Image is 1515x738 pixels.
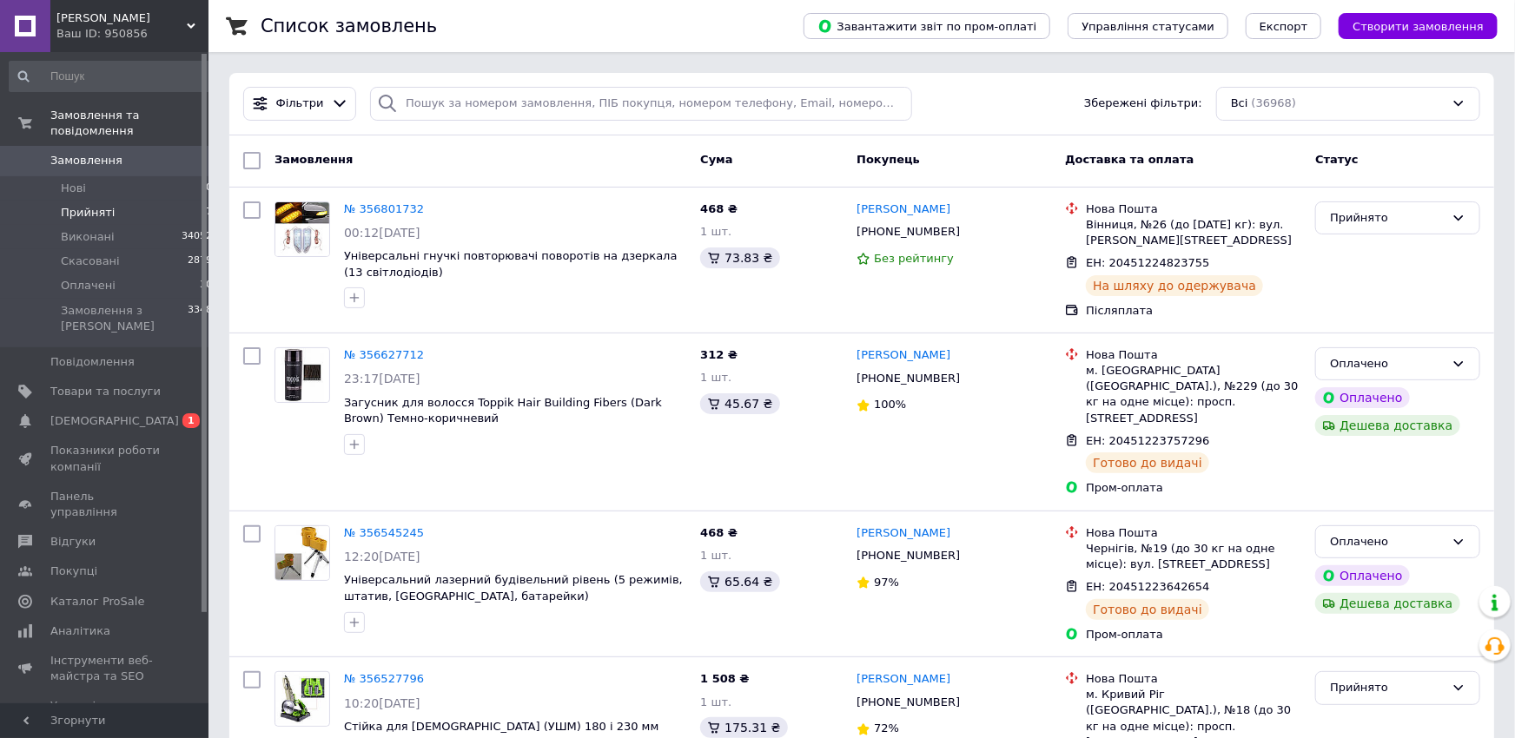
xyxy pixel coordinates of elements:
[1086,363,1301,426] div: м. [GEOGRAPHIC_DATA] ([GEOGRAPHIC_DATA].), №229 (до 30 кг на одне місце): просп. [STREET_ADDRESS]
[700,153,732,166] span: Cума
[874,576,899,589] span: 97%
[56,10,187,26] span: Максі Торг
[9,61,214,92] input: Пошук
[1353,20,1484,33] span: Створити замовлення
[700,371,731,384] span: 1 шт.
[1315,153,1359,166] span: Статус
[857,153,920,166] span: Покупець
[700,717,787,738] div: 175.31 ₴
[700,225,731,238] span: 1 шт.
[276,348,329,402] img: Фото товару
[61,303,188,334] span: Замовлення з [PERSON_NAME]
[61,229,115,245] span: Виконані
[1315,387,1409,408] div: Оплачено
[1086,303,1301,319] div: Післяплата
[700,526,738,539] span: 468 ₴
[200,278,212,293] span: 30
[344,672,424,685] a: № 356527796
[56,26,208,42] div: Ваш ID: 950856
[61,278,116,293] span: Оплачені
[700,571,779,592] div: 65.64 ₴
[1082,20,1214,33] span: Управління статусами
[857,372,960,385] span: [PHONE_NUMBER]
[1330,209,1445,227] div: Прийнято
[1086,599,1209,620] div: Готово до видачі
[857,525,950,542] a: [PERSON_NAME]
[857,201,950,218] a: [PERSON_NAME]
[61,205,115,221] span: Прийняті
[50,354,135,370] span: Повідомлення
[1086,217,1301,248] div: Вінниця, №26 (до [DATE] кг): вул. [PERSON_NAME][STREET_ADDRESS]
[857,695,960,708] span: [PHONE_NUMBER]
[344,696,420,710] span: 10:20[DATE]
[344,573,683,618] a: Універсальний лазерний будівельний рівень (5 режимів, штатив, [GEOGRAPHIC_DATA], батарейки) [GEOG...
[700,348,738,361] span: 312 ₴
[1315,565,1409,586] div: Оплачено
[344,226,420,240] span: 00:12[DATE]
[1252,96,1297,109] span: (36968)
[344,348,424,361] a: № 356627712
[1086,275,1263,296] div: На шляху до одержувача
[1086,434,1209,447] span: ЕН: 20451223757296
[857,225,960,238] span: [PHONE_NUMBER]
[50,594,144,610] span: Каталог ProSale
[1086,541,1301,572] div: Чернігів, №19 (до 30 кг на одне місце): вул. [STREET_ADDRESS]
[50,698,161,729] span: Управління сайтом
[1231,96,1248,112] span: Всі
[857,671,950,688] a: [PERSON_NAME]
[700,672,749,685] span: 1 508 ₴
[1086,525,1301,541] div: Нова Пошта
[344,396,662,425] a: Загусник для волосся Toppik Hair Building Fibers (Dark Brown) Темно-коричневий
[1330,355,1445,373] div: Оплачено
[700,695,731,708] span: 1 шт.
[700,549,731,562] span: 1 шт.
[1086,480,1301,496] div: Пром-оплата
[344,202,424,215] a: № 356801732
[275,671,330,727] a: Фото товару
[61,254,120,269] span: Скасовані
[1086,201,1301,217] div: Нова Пошта
[874,722,899,735] span: 72%
[1339,13,1498,39] button: Створити замовлення
[50,384,161,399] span: Товари та послуги
[1086,256,1209,269] span: ЕН: 20451224823755
[874,398,906,411] span: 100%
[370,87,912,121] input: Пошук за номером замовлення, ПІБ покупця, номером телефону, Email, номером накладної
[276,96,324,112] span: Фільтри
[804,13,1050,39] button: Завантажити звіт по пром-оплаті
[188,254,212,269] span: 2879
[344,550,420,563] span: 12:20[DATE]
[50,534,96,550] span: Відгуки
[700,202,738,215] span: 468 ₴
[1260,20,1308,33] span: Експорт
[275,201,330,257] a: Фото товару
[275,525,330,581] a: Фото товару
[275,347,330,403] a: Фото товару
[277,672,327,726] img: Фото товару
[1330,679,1445,697] div: Прийнято
[344,372,420,385] span: 23:17[DATE]
[817,18,1036,34] span: Завантажити звіт по пром-оплаті
[50,443,161,474] span: Показники роботи компанії
[261,16,437,36] h1: Список замовлень
[182,413,200,428] span: 1
[1086,347,1301,363] div: Нова Пошта
[275,526,329,580] img: Фото товару
[50,653,161,684] span: Інструменти веб-майстра та SEO
[344,249,678,279] a: Універсальні гнучкі повторювачі поворотів на дзеркала (13 світлодіодів)
[700,247,779,268] div: 73.83 ₴
[1086,580,1209,593] span: ЕН: 20451223642654
[182,229,212,245] span: 34052
[1246,13,1322,39] button: Експорт
[188,303,212,334] span: 3348
[275,202,329,256] img: Фото товару
[344,526,424,539] a: № 356545245
[50,413,179,429] span: [DEMOGRAPHIC_DATA]
[1086,627,1301,642] div: Пром-оплата
[1315,415,1459,436] div: Дешева доставка
[50,563,97,579] span: Покупці
[857,549,960,562] span: [PHONE_NUMBER]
